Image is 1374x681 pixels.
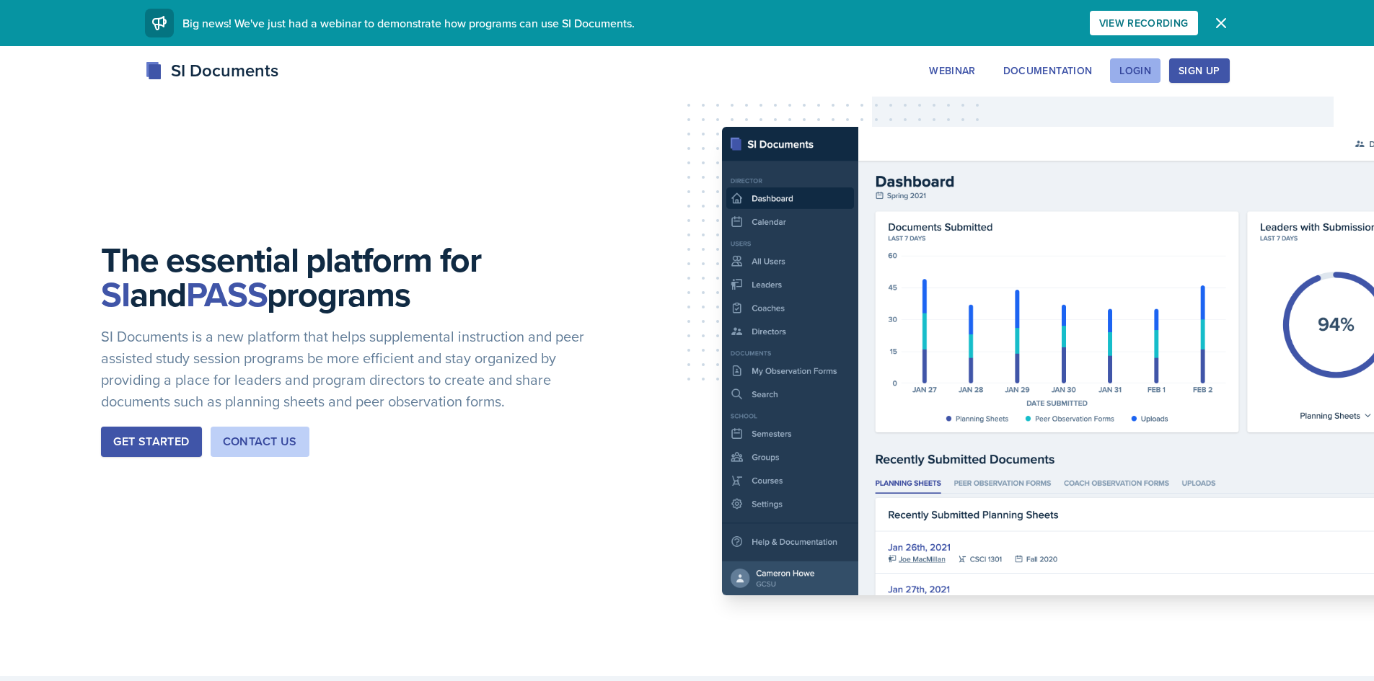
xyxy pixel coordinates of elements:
button: Documentation [994,58,1102,83]
div: Get Started [113,433,189,450]
div: Login [1119,65,1151,76]
div: SI Documents [145,58,278,84]
span: Big news! We've just had a webinar to demonstrate how programs can use SI Documents. [182,15,635,31]
button: Contact Us [211,427,309,457]
button: Webinar [920,58,985,83]
div: Documentation [1003,65,1093,76]
div: View Recording [1099,17,1189,29]
button: Sign Up [1169,58,1229,83]
button: Login [1110,58,1161,83]
div: Webinar [929,65,975,76]
button: View Recording [1090,11,1198,35]
div: Sign Up [1179,65,1220,76]
div: Contact Us [223,433,297,450]
button: Get Started [101,427,201,457]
